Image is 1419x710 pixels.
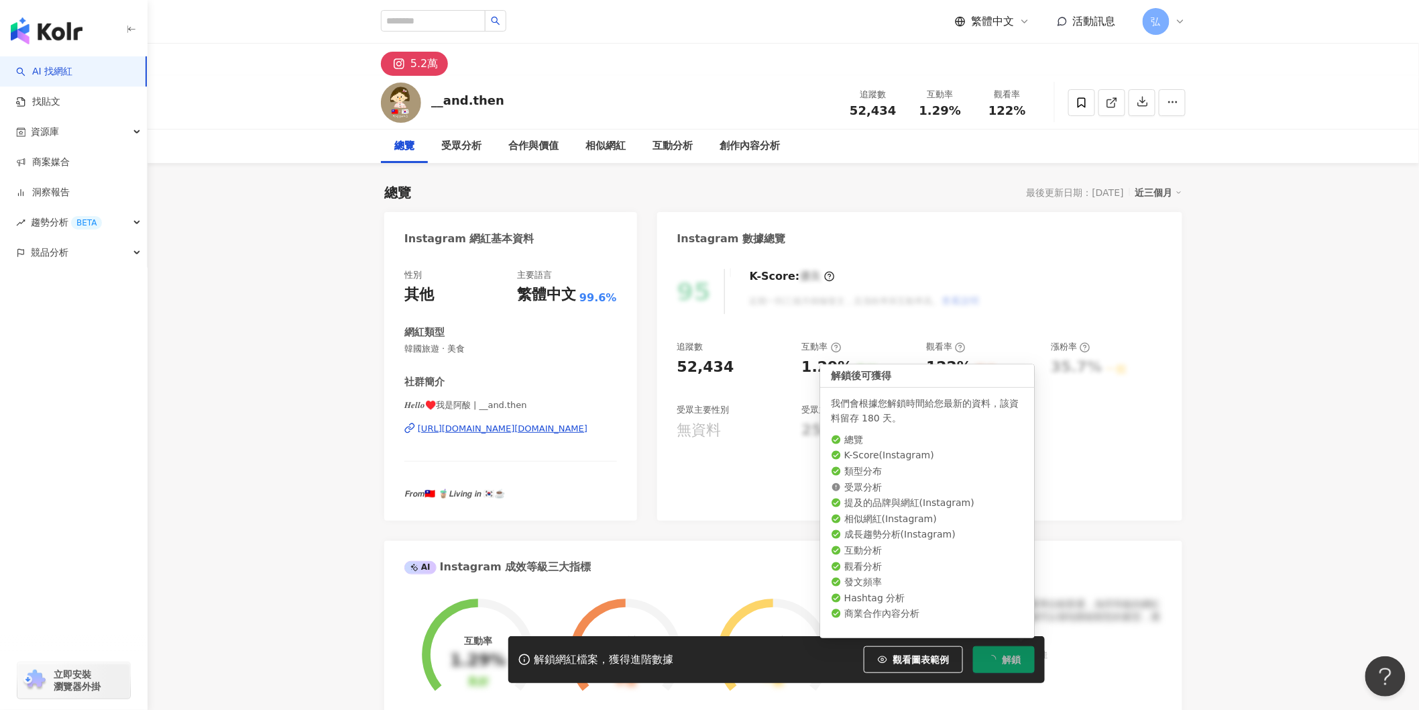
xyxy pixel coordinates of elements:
div: 網紅類型 [404,325,445,340]
span: 韓國旅遊 · 美食 [404,343,617,355]
li: 成長趨勢分析 ( Instagram ) [831,528,1024,542]
span: 弘 [1151,14,1161,29]
li: 商業合作內容分析 [831,607,1024,621]
li: Hashtag 分析 [831,592,1024,605]
div: 受眾分析 [441,138,481,154]
span: 解鎖 [1002,654,1021,665]
li: 類型分布 [831,465,1024,478]
li: K-Score ( Instagram ) [831,449,1024,462]
li: 總覽 [831,434,1024,447]
div: Instagram 網紅基本資料 [404,232,534,246]
li: 相似網紅 ( Instagram ) [831,513,1024,526]
div: 其他 [404,285,434,305]
div: 5.2萬 [410,54,438,73]
div: 受眾主要性別 [677,404,730,416]
div: 創作內容分析 [720,138,780,154]
div: 總覽 [384,183,411,202]
button: 解鎖 [973,646,1035,673]
span: 52,434 [850,103,896,117]
div: 互動率 [801,341,841,353]
span: 活動訊息 [1073,15,1116,28]
div: BETA [71,216,102,230]
div: 122% [926,357,972,378]
div: 漲粉率 [1051,341,1090,353]
div: AI [404,561,437,574]
span: 資源庫 [31,117,59,147]
span: rise [16,218,25,227]
a: 找貼文 [16,95,60,109]
div: Instagram 數據總覽 [677,232,786,246]
div: 無資料 [677,420,722,441]
a: [URL][DOMAIN_NAME][DOMAIN_NAME] [404,423,617,435]
li: 觀看分析 [831,560,1024,574]
img: KOL Avatar [381,83,421,123]
span: 99.6% [579,291,617,305]
span: 𝑯𝒆𝒍𝒍𝒐♥️我是阿酸 | __and.then [404,399,617,411]
li: 互動分析 [831,544,1024,558]
img: chrome extension [21,670,48,691]
span: 立即安裝 瀏覽器外掛 [54,668,101,693]
div: 相似網紅 [585,138,626,154]
div: 追蹤數 [848,88,899,101]
div: 主要語言 [517,269,552,281]
div: 總覽 [394,138,414,154]
div: 追蹤數 [677,341,703,353]
button: 5.2萬 [381,52,448,76]
div: 受眾主要年齡 [801,404,854,416]
span: search [491,16,500,26]
div: 合作與價值 [508,138,559,154]
div: 我們會根據您解鎖時間給您最新的資料，該資料留存 180 天。 [831,396,1024,425]
span: 繁體中文 [971,14,1014,29]
a: searchAI 找網紅 [16,65,72,79]
span: 𝙁𝙧𝙤𝙢🇹🇼 🧋𝙇𝙞𝙫𝙞𝙣𝙜 𝙞𝙣 🇰🇷☕️ [404,489,505,499]
span: 122% [988,104,1026,117]
span: 趨勢分析 [31,207,102,238]
div: 近三個月 [1135,184,1182,201]
li: 提及的品牌與網紅 ( Instagram ) [831,497,1024,510]
div: 繁體中文 [517,285,576,305]
div: 解鎖網紅檔案，獲得進階數據 [534,653,673,667]
img: logo [11,17,82,44]
div: 52,434 [677,357,734,378]
div: 觀看率 [982,88,1033,101]
a: chrome extension立即安裝 瀏覽器外掛 [17,662,130,699]
span: 競品分析 [31,238,68,268]
div: 性別 [404,269,422,281]
span: loading [985,653,998,666]
div: 最後更新日期：[DATE] [1027,187,1124,198]
span: 1.29% [919,104,961,117]
a: 商案媒合 [16,156,70,169]
div: 互動率 [915,88,966,101]
div: 互動分析 [652,138,693,154]
li: 受眾分析 [831,481,1024,495]
li: 發文頻率 [831,576,1024,589]
div: 1.29% [801,357,852,378]
button: 觀看圖表範例 [864,646,963,673]
div: __and.then [431,92,504,109]
div: Instagram 成效等級三大指標 [404,560,591,574]
div: K-Score : [750,269,835,284]
div: 解鎖後可獲得 [820,364,1035,388]
div: [URL][DOMAIN_NAME][DOMAIN_NAME] [418,423,587,435]
div: 觀看率 [926,341,966,353]
div: 社群簡介 [404,375,445,389]
span: 觀看圖表範例 [893,654,949,665]
a: 洞察報告 [16,186,70,199]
